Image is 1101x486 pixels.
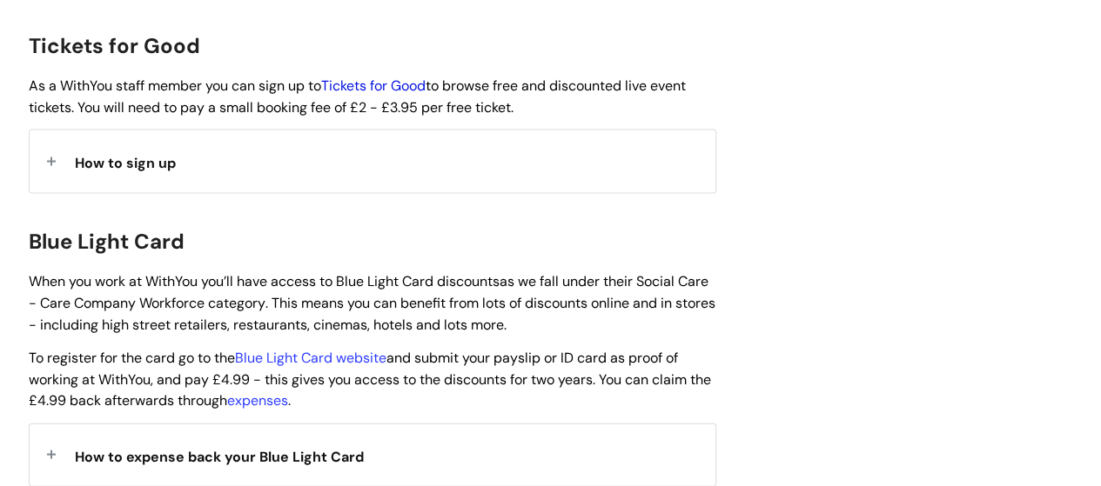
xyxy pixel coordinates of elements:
span: How to expense back your Blue Light Card [75,448,364,466]
span: To register for the card go to the and submit your payslip or ID card as proof of working at With... [29,349,711,410]
span: as we fall under their Social Care - Care Company Workforce category [29,272,708,312]
a: Blue Light Card website [235,349,386,367]
a: Tickets for Good [321,77,426,95]
span: Blue Light Card [29,228,185,255]
span: How to sign up [75,154,176,172]
span: When you work at WithYou you’ll have access to Blue Light Card discounts . This means you can ben... [29,272,715,334]
span: As a WithYou staff member you can sign up to to browse free and discounted live event tickets. Yo... [29,77,686,117]
span: Tickets for Good [29,32,200,59]
a: expenses [227,391,288,409]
